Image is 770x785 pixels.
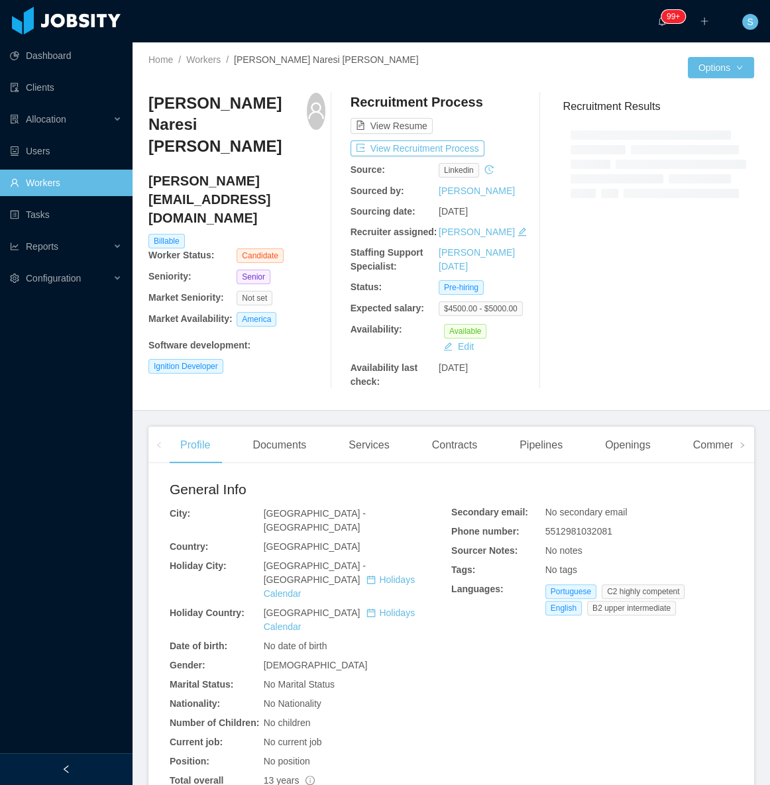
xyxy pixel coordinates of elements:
span: Candidate [237,248,284,263]
b: Market Availability: [148,313,233,324]
b: Tags: [451,564,475,575]
i: icon: edit [518,227,527,236]
span: C2 highly competent [602,584,685,599]
i: icon: setting [10,274,19,283]
span: [GEOGRAPHIC_DATA] - [GEOGRAPHIC_DATA] [264,560,415,599]
span: Allocation [26,114,66,125]
button: icon: exportView Recruitment Process [351,140,484,156]
b: Position: [170,756,209,766]
span: Not set [237,291,272,305]
span: [DATE] [439,206,468,217]
span: English [545,601,582,615]
button: Optionsicon: down [688,57,754,78]
b: Software development : [148,340,250,350]
span: Configuration [26,273,81,284]
span: [GEOGRAPHIC_DATA] [264,541,360,552]
b: Sourcer Notes: [451,545,518,556]
b: Worker Status: [148,250,214,260]
div: Documents [242,427,317,464]
h3: Recruitment Results [563,98,754,115]
b: Sourcing date: [351,206,415,217]
b: Nationality: [170,698,220,709]
a: icon: exportView Recruitment Process [351,143,484,154]
a: icon: profileTasks [10,201,122,228]
h3: [PERSON_NAME] Naresi [PERSON_NAME] [148,93,307,157]
span: Senior [237,270,270,284]
div: Services [338,427,400,464]
a: icon: pie-chartDashboard [10,42,122,69]
b: Recruiter assigned: [351,227,437,237]
span: No date of birth [264,641,327,651]
b: Staffing Support Specialist: [351,247,423,272]
span: No notes [545,545,582,556]
i: icon: history [484,165,494,174]
b: Number of Children: [170,717,259,728]
span: Pre-hiring [439,280,484,295]
span: No secondary email [545,507,628,517]
b: Sourced by: [351,185,404,196]
span: No current job [264,737,322,747]
i: icon: calendar [366,608,376,617]
i: icon: bell [657,17,667,26]
span: Billable [148,234,185,248]
i: icon: right [739,442,745,448]
span: linkedin [439,163,479,178]
span: S [747,14,753,30]
i: icon: line-chart [10,242,19,251]
a: [PERSON_NAME][DATE] [439,247,515,272]
div: Openings [594,427,661,464]
b: Marital Status: [170,679,233,690]
b: City: [170,508,190,519]
span: info-circle [305,776,315,785]
i: icon: calendar [366,575,376,584]
b: Holiday Country: [170,607,245,618]
h2: General Info [170,479,451,500]
i: icon: plus [700,17,709,26]
div: Profile [170,427,221,464]
b: Seniority: [148,271,192,282]
span: [DEMOGRAPHIC_DATA] [264,660,368,670]
b: Phone number: [451,526,520,537]
span: / [226,54,229,65]
h4: [PERSON_NAME][EMAIL_ADDRESS][DOMAIN_NAME] [148,172,325,227]
b: Date of birth: [170,641,227,651]
div: No tags [545,563,733,577]
b: Availability: [351,324,402,335]
span: No Marital Status [264,679,335,690]
a: Workers [186,54,221,65]
b: Country: [170,541,208,552]
b: Status: [351,282,382,292]
span: [PERSON_NAME] Naresi [PERSON_NAME] [234,54,419,65]
span: No children [264,717,311,728]
i: icon: user [307,101,325,120]
b: Gender: [170,660,205,670]
button: icon: file-textView Resume [351,118,433,134]
span: No position [264,756,310,766]
a: icon: auditClients [10,74,122,101]
a: icon: file-textView Resume [351,121,433,131]
span: No Nationality [264,698,321,709]
b: Source: [351,164,385,175]
b: Availability last check: [351,362,417,387]
span: 5512981032081 [545,526,612,537]
div: Pipelines [509,427,573,464]
a: icon: userWorkers [10,170,122,196]
i: icon: left [156,442,162,448]
a: Home [148,54,173,65]
span: Ignition Developer [148,359,223,374]
button: icon: editEdit [438,339,479,354]
span: Reports [26,241,58,252]
a: [PERSON_NAME] [439,185,515,196]
div: Contracts [421,427,488,464]
b: Languages: [451,584,504,594]
b: Expected salary: [351,303,424,313]
a: [PERSON_NAME] [439,227,515,237]
b: Holiday City: [170,560,227,571]
a: icon: robotUsers [10,138,122,164]
i: icon: solution [10,115,19,124]
span: B2 upper intermediate [587,601,676,615]
span: $4500.00 - $5000.00 [439,301,523,316]
span: America [237,312,276,327]
b: Secondary email: [451,507,528,517]
b: Market Seniority: [148,292,224,303]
